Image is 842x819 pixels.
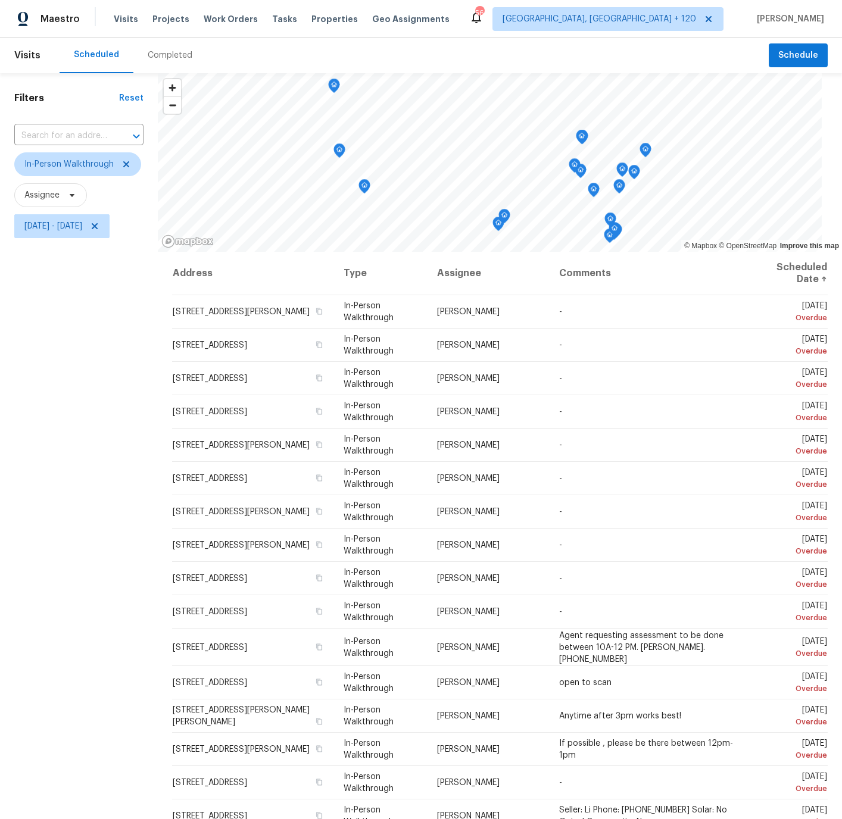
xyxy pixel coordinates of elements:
[492,217,504,235] div: Map marker
[173,508,310,516] span: [STREET_ADDRESS][PERSON_NAME]
[569,158,581,177] div: Map marker
[333,143,345,162] div: Map marker
[559,408,562,416] span: -
[314,716,325,727] button: Copy Address
[173,341,247,349] span: [STREET_ADDRESS]
[314,539,325,550] button: Copy Address
[344,706,394,726] span: In-Person Walkthrough
[559,374,562,383] span: -
[437,679,500,687] span: [PERSON_NAME]
[756,468,827,490] span: [DATE]
[344,602,394,622] span: In-Person Walkthrough
[503,13,696,25] span: [GEOGRAPHIC_DATA], [GEOGRAPHIC_DATA] + 120
[437,341,500,349] span: [PERSON_NAME]
[609,222,620,240] div: Map marker
[314,306,325,317] button: Copy Address
[344,502,394,522] span: In-Person Walkthrough
[152,13,189,25] span: Projects
[756,512,827,524] div: Overdue
[344,335,394,355] span: In-Person Walkthrough
[756,368,827,390] span: [DATE]
[613,179,625,198] div: Map marker
[747,252,828,295] th: Scheduled Date ↑
[756,412,827,424] div: Overdue
[756,312,827,324] div: Overdue
[328,79,340,97] div: Map marker
[756,445,827,457] div: Overdue
[559,679,612,687] span: open to scan
[272,15,297,23] span: Tasks
[14,42,40,68] span: Visits
[756,706,827,728] span: [DATE]
[640,143,651,161] div: Map marker
[173,745,310,754] span: [STREET_ADDRESS][PERSON_NAME]
[314,641,325,652] button: Copy Address
[756,773,827,795] span: [DATE]
[437,643,500,651] span: [PERSON_NAME]
[314,573,325,583] button: Copy Address
[173,474,247,483] span: [STREET_ADDRESS]
[344,368,394,389] span: In-Person Walkthrough
[344,568,394,589] span: In-Person Walkthrough
[119,92,144,104] div: Reset
[559,308,562,316] span: -
[24,220,82,232] span: [DATE] - [DATE]
[314,473,325,483] button: Copy Address
[173,541,310,549] span: [STREET_ADDRESS][PERSON_NAME]
[164,79,181,96] button: Zoom in
[756,535,827,557] span: [DATE]
[437,474,500,483] span: [PERSON_NAME]
[173,679,247,687] span: [STREET_ADDRESS]
[173,608,247,616] span: [STREET_ADDRESS]
[334,252,428,295] th: Type
[437,608,500,616] span: [PERSON_NAME]
[173,643,247,651] span: [STREET_ADDRESS]
[756,345,827,357] div: Overdue
[559,712,681,720] span: Anytime after 3pm works best!
[559,508,562,516] span: -
[173,574,247,583] span: [STREET_ADDRESS]
[158,73,821,252] canvas: Map
[756,379,827,390] div: Overdue
[559,739,733,759] span: If possible , please be there between 12pm-1pm
[24,189,60,201] span: Assignee
[604,212,616,231] div: Map marker
[437,441,500,449] span: [PERSON_NAME]
[314,777,325,787] button: Copy Address
[172,252,334,295] th: Address
[756,302,827,324] span: [DATE]
[756,739,827,761] span: [DATE]
[756,479,827,490] div: Overdue
[576,130,588,148] div: Map marker
[756,568,827,590] span: [DATE]
[314,406,325,417] button: Copy Address
[756,335,827,357] span: [DATE]
[437,541,500,549] span: [PERSON_NAME]
[628,165,640,183] div: Map marker
[756,602,827,624] span: [DATE]
[128,128,145,145] button: Open
[575,164,587,182] div: Map marker
[344,468,394,489] span: In-Person Walkthrough
[314,339,325,350] button: Copy Address
[756,502,827,524] span: [DATE]
[756,716,827,728] div: Overdue
[756,435,827,457] span: [DATE]
[40,13,80,25] span: Maestro
[344,302,394,322] span: In-Person Walkthrough
[428,252,550,295] th: Assignee
[588,183,600,201] div: Map marker
[498,209,510,227] div: Map marker
[14,127,110,145] input: Search for an address...
[437,374,500,383] span: [PERSON_NAME]
[311,13,358,25] span: Properties
[437,508,500,516] span: [PERSON_NAME]
[756,647,827,659] div: Overdue
[173,408,247,416] span: [STREET_ADDRESS]
[173,308,310,316] span: [STREET_ADDRESS][PERSON_NAME]
[437,574,500,583] span: [PERSON_NAME]
[74,49,119,61] div: Scheduled
[756,637,827,659] span: [DATE]
[204,13,258,25] span: Work Orders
